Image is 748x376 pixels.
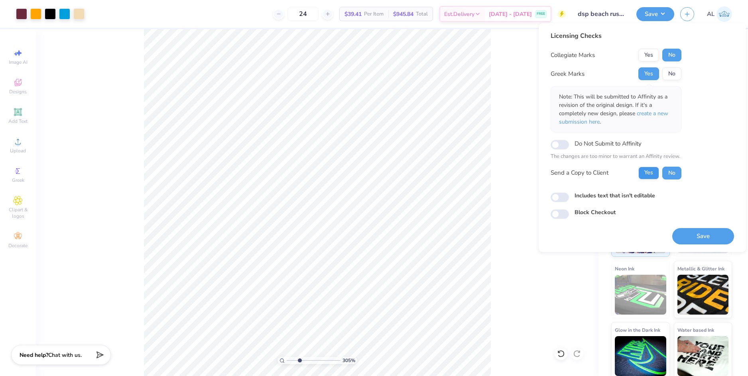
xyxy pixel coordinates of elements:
[677,275,729,315] img: Metallic & Glitter Ink
[287,7,319,21] input: – –
[343,357,355,364] span: 305 %
[575,138,642,149] label: Do Not Submit to Affinity
[10,148,26,154] span: Upload
[662,67,681,80] button: No
[48,351,82,359] span: Chat with us.
[662,49,681,61] button: No
[8,118,28,124] span: Add Text
[707,10,715,19] span: AL
[677,326,714,334] span: Water based Ink
[677,264,724,273] span: Metallic & Glitter Ink
[12,177,24,183] span: Greek
[9,89,27,95] span: Designs
[638,49,659,61] button: Yes
[20,351,48,359] strong: Need help?
[575,208,616,217] label: Block Checkout
[672,228,734,244] button: Save
[636,7,674,21] button: Save
[8,242,28,249] span: Decorate
[717,6,732,22] img: Alyzza Lydia Mae Sobrino
[615,275,666,315] img: Neon Ink
[551,31,681,41] div: Licensing Checks
[4,207,32,219] span: Clipart & logos
[551,69,585,79] div: Greek Marks
[615,326,660,334] span: Glow in the Dark Ink
[707,6,732,22] a: AL
[662,167,681,179] button: No
[537,11,545,17] span: FREE
[575,191,655,200] label: Includes text that isn't editable
[559,93,673,126] p: Note: This will be submitted to Affinity as a revision of the original design. If it's a complete...
[615,336,666,376] img: Glow in the Dark Ink
[638,167,659,179] button: Yes
[416,10,428,18] span: Total
[344,10,362,18] span: $39.41
[615,264,634,273] span: Neon Ink
[551,153,681,161] p: The changes are too minor to warrant an Affinity review.
[551,168,608,177] div: Send a Copy to Client
[572,6,630,22] input: Untitled Design
[638,67,659,80] button: Yes
[444,10,474,18] span: Est. Delivery
[677,336,729,376] img: Water based Ink
[364,10,384,18] span: Per Item
[393,10,413,18] span: $945.84
[489,10,532,18] span: [DATE] - [DATE]
[9,59,28,65] span: Image AI
[551,51,595,60] div: Collegiate Marks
